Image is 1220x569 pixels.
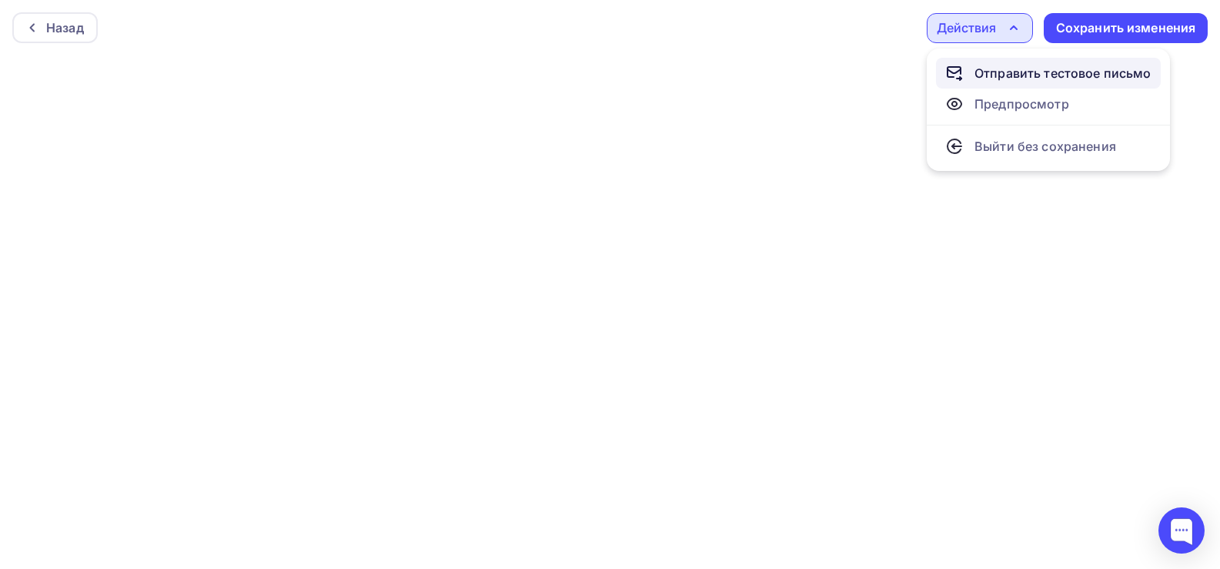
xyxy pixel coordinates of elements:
[1056,19,1196,37] div: Сохранить изменения
[974,95,1069,113] div: Предпросмотр
[927,13,1033,43] button: Действия
[927,49,1170,171] ul: Действия
[974,64,1151,82] div: Отправить тестовое письмо
[974,137,1116,156] div: Выйти без сохранения
[937,18,996,37] div: Действия
[46,18,84,37] div: Назад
